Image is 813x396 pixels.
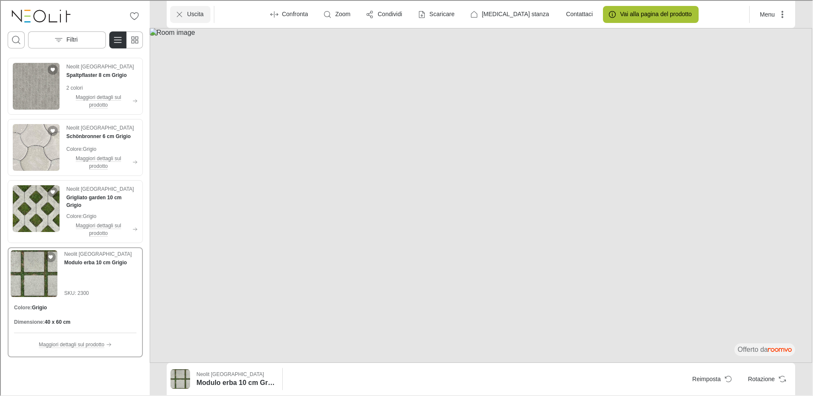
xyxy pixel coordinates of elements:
[7,118,142,175] div: See Schönbronner 6 cm Grigio in the room
[125,7,142,24] button: No favorites
[47,64,57,74] button: Add Spaltpflaster 8 cm Grigio to favorites
[193,368,278,388] button: Show details for Modulo erba 10 cm Grigio
[7,7,74,24] img: Logo representing Neolit.
[7,31,24,48] button: Apri la casella di ricerca
[65,92,137,109] button: Maggiori dettagli sul prodotto
[619,9,691,18] p: Vai alla pagina del prodotto
[264,5,314,22] button: Enter compare mode
[38,339,111,348] button: Maggiori dettagli sul prodotto
[740,370,791,387] button: Rotate Surface
[685,370,737,387] button: Reset product
[63,289,131,296] span: SKU: 2300
[65,71,126,78] h4: Spaltpflaster 8 cm Grigio
[65,220,137,237] button: Maggiori dettagli sul prodotto
[169,5,210,22] button: Uscita
[317,5,356,22] button: Zoom room image
[65,221,130,236] p: Maggiori dettagli sul prodotto
[65,212,82,219] p: Colore :
[65,93,130,108] p: Maggiori dettagli sul prodotto
[377,9,401,18] p: Condividi
[65,154,130,169] p: Maggiori dettagli sul prodotto
[196,377,276,387] h6: Modulo erba 10 cm Grigio
[412,5,461,22] button: Scaricare
[65,132,130,139] h4: Schönbronner 6 cm Grigio
[558,5,599,22] button: Contattaci
[481,9,548,18] p: [MEDICAL_DATA] stanza
[464,5,555,22] button: [MEDICAL_DATA] stanza
[334,9,350,18] p: Zoom
[360,5,408,22] button: Condividi
[65,83,137,91] p: 2 colori
[13,303,31,311] h6: Colore :
[38,340,103,348] p: Maggiori dettagli sul prodotto
[65,184,133,192] p: Neolit [GEOGRAPHIC_DATA]
[196,370,263,377] p: Neolit [GEOGRAPHIC_DATA]
[737,344,791,354] p: Offerto da
[12,123,59,170] img: Schönbronner 6 cm Grigio. Link opens in a new window.
[65,123,133,131] p: Neolit [GEOGRAPHIC_DATA]
[13,303,136,311] div: Product colors
[186,9,203,18] p: Uscita
[13,317,44,325] h6: Dimensione :
[565,9,592,18] p: Contattaci
[602,5,698,22] button: Vai alla pagina del prodotto
[7,7,74,24] a: Vai al sito web di Neolit .
[281,9,307,18] p: Confronta
[149,27,811,362] img: Room image
[108,31,125,48] button: Passa alla visualizzazione dettagliata
[82,144,96,152] p: Grigio
[47,125,57,135] button: Add Schönbronner 6 cm Grigio to favorites
[7,57,142,114] div: See Spaltpflaster 8 cm Grigio in the room
[7,179,142,242] div: See Grigliato garden 10 cm Grigio in the room
[82,212,96,219] p: Grigio
[429,9,454,18] p: Scaricare
[45,251,55,261] button: Add Modulo erba 10 cm Grigio to favorites
[752,5,791,22] button: More actions
[65,62,133,70] p: Neolit [GEOGRAPHIC_DATA]
[47,186,57,196] button: Add Grigliato garden 10 cm Grigio to favorites
[63,249,131,257] p: Neolit [GEOGRAPHIC_DATA]
[65,193,137,208] h4: Grigliato garden 10 cm Grigio
[10,249,57,296] img: Modulo erba 10 cm Grigio. Link opens in a new window.
[63,258,126,266] h4: Modulo erba 10 cm Grigio
[65,35,77,43] p: Filtri
[170,368,189,388] img: Modulo erba 10 cm Grigio
[65,144,82,152] p: Colore :
[31,303,46,311] h6: Grigio
[12,184,59,231] img: Grigliato garden 10 cm Grigio. Link opens in a new window.
[737,344,791,354] div: Il visualizzatore è fornito da Roomvo.
[108,31,142,48] div: Product List Mode Selector
[767,347,791,351] img: roomvo_wordmark.svg
[12,62,59,109] img: Spaltpflaster 8 cm Grigio. Link opens in a new window.
[125,31,142,48] button: Passa alla visualizzazione semplice
[65,153,137,170] button: Maggiori dettagli sul prodotto
[27,31,105,48] button: Open the filters menu
[44,317,70,325] h6: 40 x 60 cm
